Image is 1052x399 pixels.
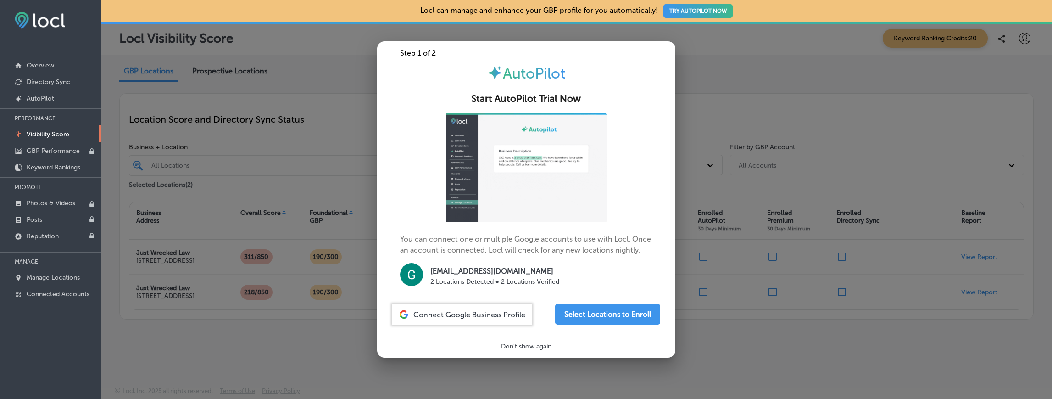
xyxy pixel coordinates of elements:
[27,95,54,102] p: AutoPilot
[27,274,80,281] p: Manage Locations
[503,65,565,82] span: AutoPilot
[555,304,660,325] button: Select Locations to Enroll
[27,78,70,86] p: Directory Sync
[27,62,54,69] p: Overview
[663,4,733,18] button: TRY AUTOPILOT NOW
[430,266,559,277] p: [EMAIL_ADDRESS][DOMAIN_NAME]
[400,113,652,289] p: You can connect one or multiple Google accounts to use with Locl. Once an account is connected, L...
[27,147,80,155] p: GBP Performance
[413,310,525,319] span: Connect Google Business Profile
[377,49,675,57] div: Step 1 of 2
[27,290,89,298] p: Connected Accounts
[446,113,607,222] img: ap-gif
[27,232,59,240] p: Reputation
[15,12,65,29] img: fda3e92497d09a02dc62c9cd864e3231.png
[27,163,80,171] p: Keyword Rankings
[487,65,503,81] img: autopilot-icon
[430,277,559,287] p: 2 Locations Detected ● 2 Locations Verified
[27,216,42,224] p: Posts
[27,130,69,138] p: Visibility Score
[27,199,75,207] p: Photos & Videos
[388,93,664,105] h2: Start AutoPilot Trial Now
[501,343,551,350] p: Don't show again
